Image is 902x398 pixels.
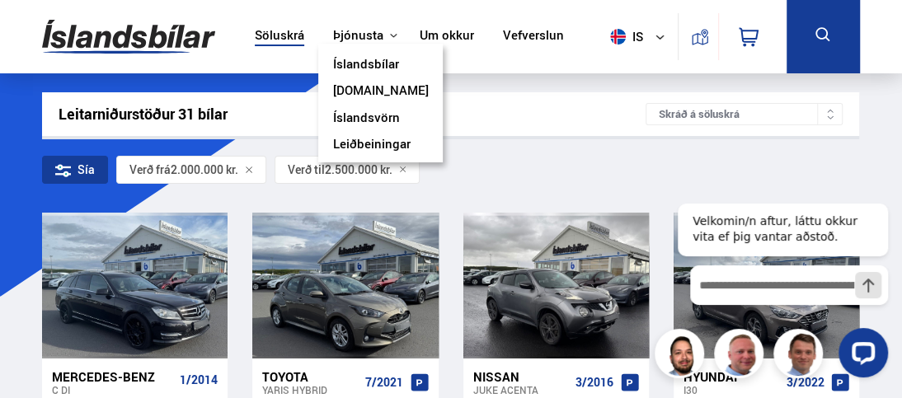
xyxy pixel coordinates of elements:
span: 1/2014 [180,373,218,386]
div: Leitarniðurstöður 31 bílar [59,105,646,123]
img: nhp88E3Fdnt1Opn2.png [657,331,707,381]
div: Sía [42,156,108,184]
div: Yaris HYBRID [262,384,358,396]
img: G0Ugv5HjCgRt.svg [42,10,215,63]
button: Þjónusta [333,28,383,44]
span: 3/2016 [575,376,613,389]
div: i30 [684,384,779,396]
span: Verð frá [129,163,171,176]
div: Juke ACENTA [473,384,569,396]
a: Um okkur [420,28,474,45]
span: 2.500.000 kr. [325,163,392,176]
div: Skráð á söluskrá [646,103,843,125]
button: is [604,12,678,61]
div: Nissan [473,369,569,384]
a: Vefverslun [503,28,564,45]
span: is [604,29,645,44]
span: 7/2021 [365,376,403,389]
div: Mercedes-Benz [52,369,173,384]
span: 2.000.000 kr. [171,163,238,176]
div: Toyota [262,369,358,384]
img: svg+xml;base64,PHN2ZyB4bWxucz0iaHR0cDovL3d3dy53My5vcmcvMjAwMC9zdmciIHdpZHRoPSI1MTIiIGhlaWdodD0iNT... [610,29,626,44]
a: Íslandsvörn [333,110,400,128]
div: C DI [52,384,173,396]
a: Söluskrá [255,28,304,45]
iframe: LiveChat chat widget [665,174,895,391]
span: Verð til [288,163,325,176]
a: Leiðbeiningar [333,137,411,154]
a: Íslandsbílar [333,57,399,74]
a: [DOMAIN_NAME] [333,83,429,101]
